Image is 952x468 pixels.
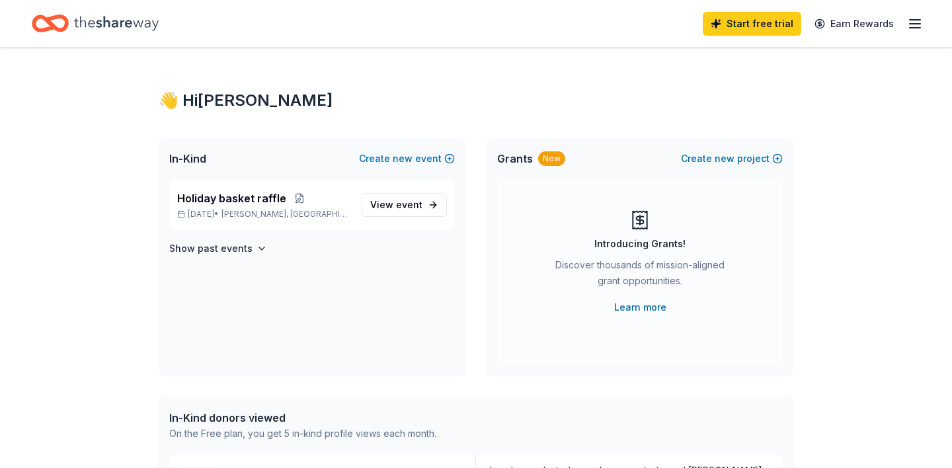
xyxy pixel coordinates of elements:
button: Show past events [169,241,267,256]
a: Learn more [614,299,666,315]
p: [DATE] • [177,209,351,219]
a: Start free trial [703,12,801,36]
a: Earn Rewards [807,12,902,36]
span: Grants [497,151,533,167]
span: View [370,197,422,213]
button: Createnewevent [359,151,455,167]
div: In-Kind donors viewed [169,410,436,426]
span: event [396,199,422,210]
span: Holiday basket raffle [177,190,286,206]
div: New [538,151,565,166]
h4: Show past events [169,241,253,256]
a: View event [362,193,447,217]
span: new [715,151,734,167]
a: Home [32,8,159,39]
div: On the Free plan, you get 5 in-kind profile views each month. [169,426,436,442]
div: 👋 Hi [PERSON_NAME] [159,90,793,111]
span: In-Kind [169,151,206,167]
div: Discover thousands of mission-aligned grant opportunities. [550,257,730,294]
span: new [393,151,413,167]
button: Createnewproject [681,151,783,167]
span: [PERSON_NAME], [GEOGRAPHIC_DATA] [221,209,351,219]
div: Introducing Grants! [594,236,686,252]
